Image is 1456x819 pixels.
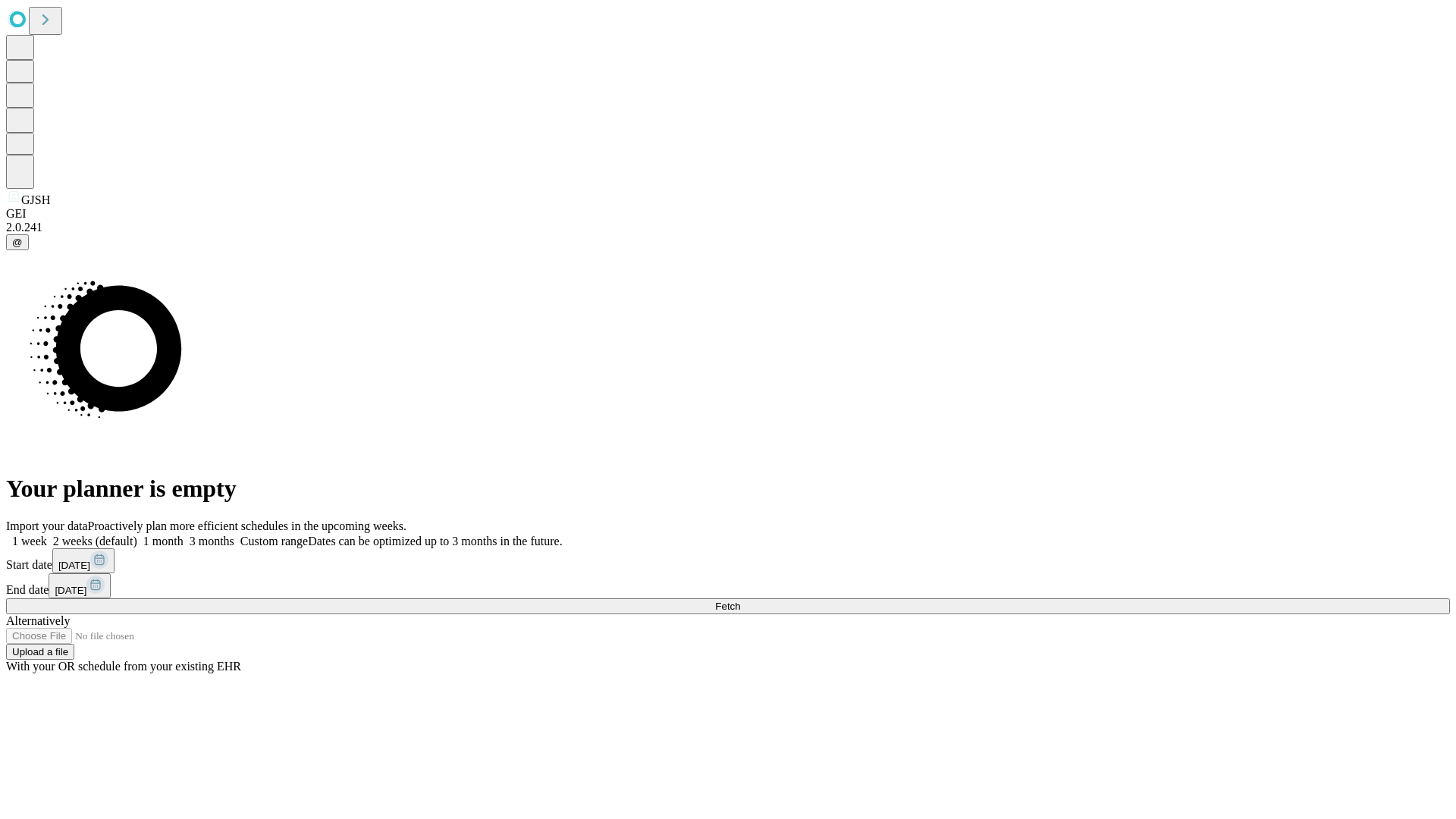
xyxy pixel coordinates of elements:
span: Proactively plan more efficient schedules in the upcoming weeks. [88,519,406,532]
span: 3 months [190,535,234,548]
div: 2.0.241 [6,221,1450,234]
span: Alternatively [6,614,70,627]
button: Fetch [6,598,1450,614]
span: Import your data [6,519,88,532]
div: Start date [6,548,1450,573]
span: Dates can be optimized up to 3 months in the future. [308,535,562,548]
span: Custom range [240,535,308,548]
span: With your OR schedule from your existing EHR [6,660,241,673]
span: 2 weeks (default) [53,535,137,548]
span: 1 week [12,535,47,548]
span: [DATE] [55,585,86,596]
span: @ [12,237,23,248]
div: End date [6,573,1450,598]
span: GJSH [21,193,50,206]
button: [DATE] [49,573,111,598]
span: Fetch [715,601,740,612]
span: 1 month [143,535,184,548]
h1: Your planner is empty [6,475,1450,503]
button: @ [6,234,29,250]
button: [DATE] [52,548,115,573]
button: Upload a file [6,644,74,660]
div: GEI [6,207,1450,221]
span: [DATE] [58,560,90,571]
